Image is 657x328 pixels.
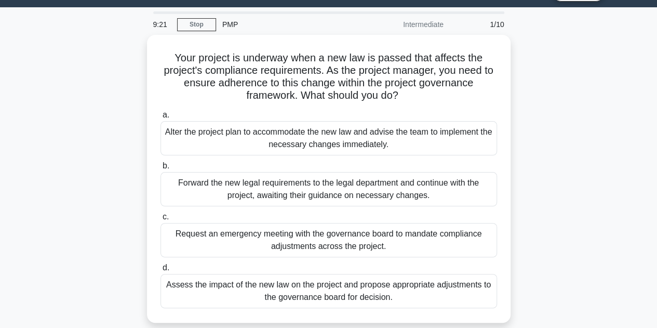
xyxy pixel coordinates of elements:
div: Intermediate [359,14,450,35]
div: 1/10 [450,14,511,35]
span: b. [163,161,169,170]
div: Forward the new legal requirements to the legal department and continue with the project, awaitin... [160,172,497,206]
span: a. [163,110,169,119]
span: d. [163,263,169,272]
span: c. [163,212,169,221]
div: Request an emergency meeting with the governance board to mandate compliance adjustments across t... [160,223,497,257]
a: Stop [177,18,216,31]
div: PMP [216,14,359,35]
div: 9:21 [147,14,177,35]
h5: Your project is underway when a new law is passed that affects the project's compliance requireme... [159,51,498,102]
div: Assess the impact of the new law on the project and propose appropriate adjustments to the govern... [160,274,497,308]
div: Alter the project plan to accommodate the new law and advise the team to implement the necessary ... [160,121,497,155]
